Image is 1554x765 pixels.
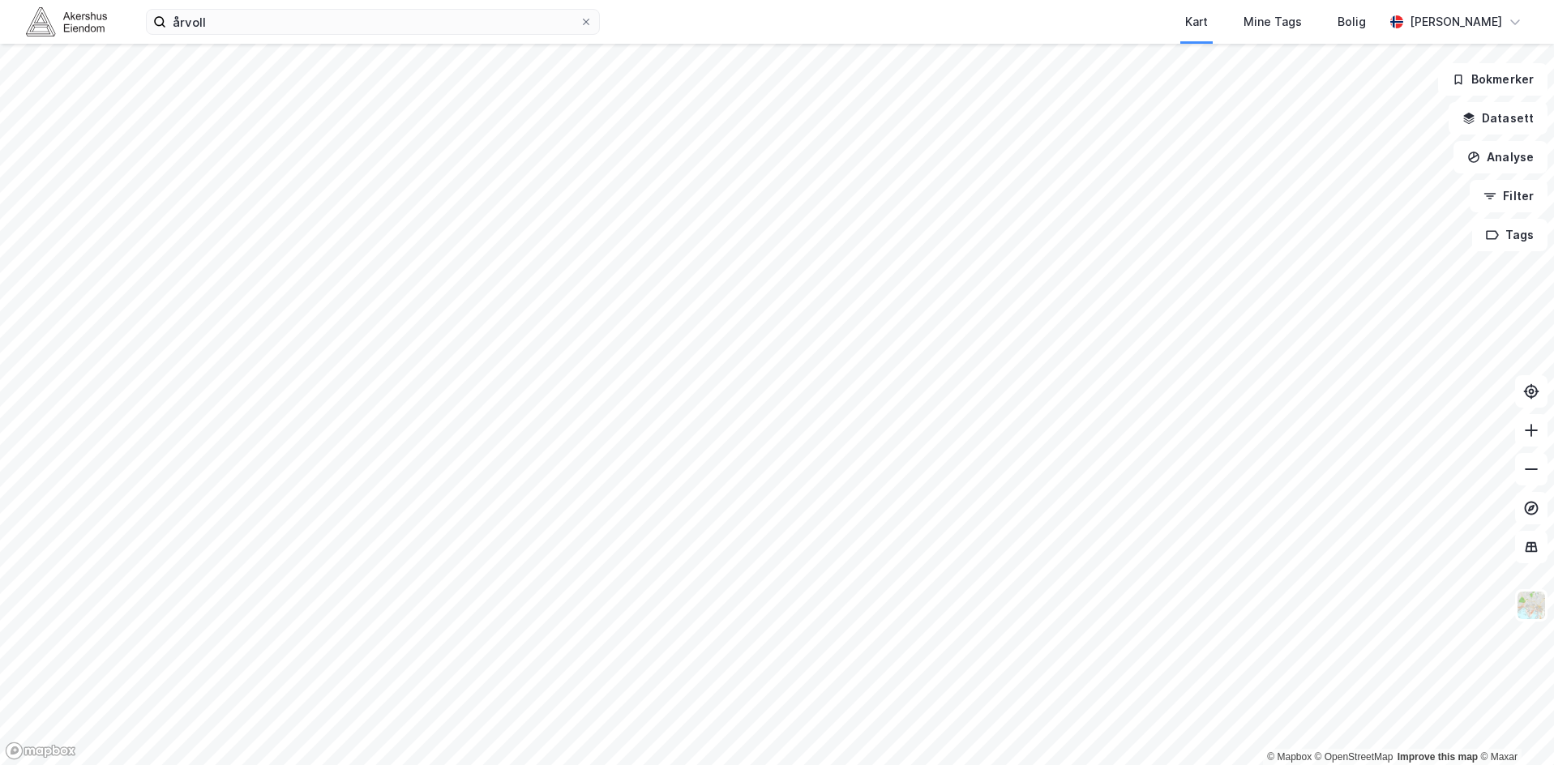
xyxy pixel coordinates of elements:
input: Søk på adresse, matrikkel, gårdeiere, leietakere eller personer [166,10,580,34]
div: Mine Tags [1244,12,1302,32]
img: akershus-eiendom-logo.9091f326c980b4bce74ccdd9f866810c.svg [26,7,107,36]
img: Z [1516,590,1547,621]
div: Kart [1185,12,1208,32]
button: Datasett [1449,102,1548,135]
button: Analyse [1453,141,1548,173]
a: Mapbox homepage [5,741,76,760]
a: OpenStreetMap [1315,751,1393,763]
button: Filter [1470,180,1548,212]
div: Bolig [1338,12,1366,32]
div: Kontrollprogram for chat [1473,687,1554,765]
div: [PERSON_NAME] [1410,12,1502,32]
a: Mapbox [1267,751,1312,763]
iframe: Chat Widget [1473,687,1554,765]
button: Tags [1472,219,1548,251]
button: Bokmerker [1438,63,1548,96]
a: Improve this map [1398,751,1478,763]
